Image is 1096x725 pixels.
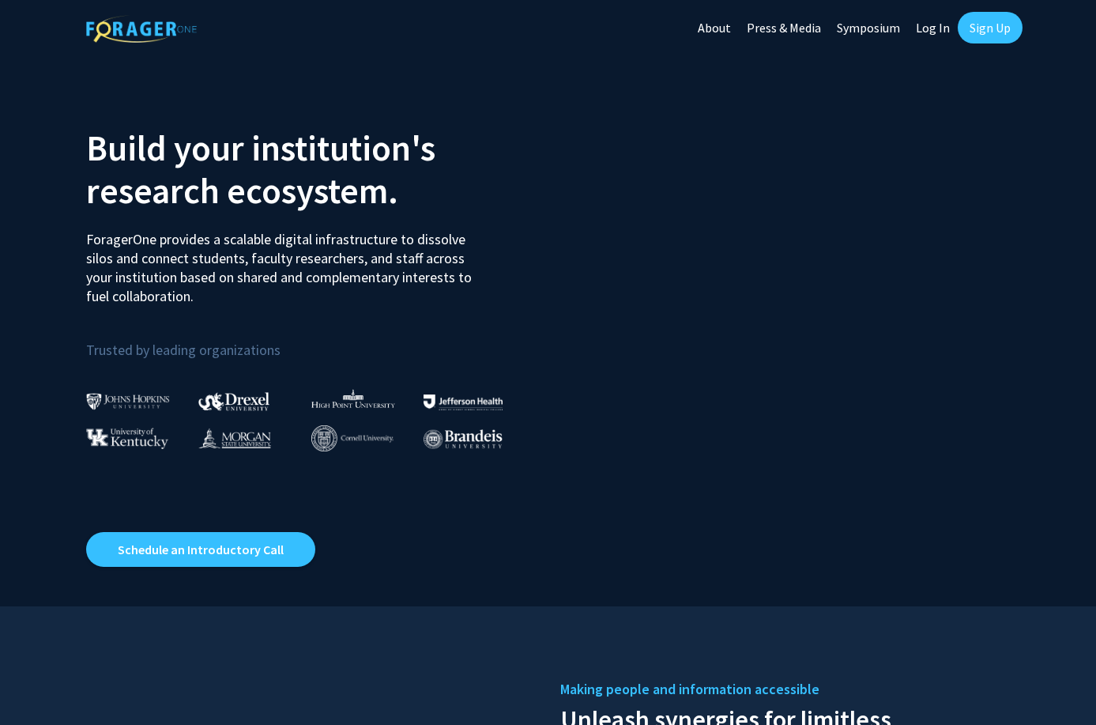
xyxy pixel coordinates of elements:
p: Trusted by leading organizations [86,319,537,362]
img: Thomas Jefferson University [424,395,503,410]
h2: Build your institution's research ecosystem. [86,126,537,212]
a: Opens in a new tab [86,532,315,567]
img: High Point University [311,389,395,408]
img: Drexel University [198,392,269,410]
img: University of Kentucky [86,428,168,449]
img: Morgan State University [198,428,271,448]
p: ForagerOne provides a scalable digital infrastructure to dissolve silos and connect students, fac... [86,218,483,306]
img: ForagerOne Logo [86,15,197,43]
img: Brandeis University [424,429,503,449]
img: Cornell University [311,425,394,451]
img: Johns Hopkins University [86,393,170,410]
a: Sign Up [958,12,1023,43]
h5: Making people and information accessible [560,678,1011,701]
